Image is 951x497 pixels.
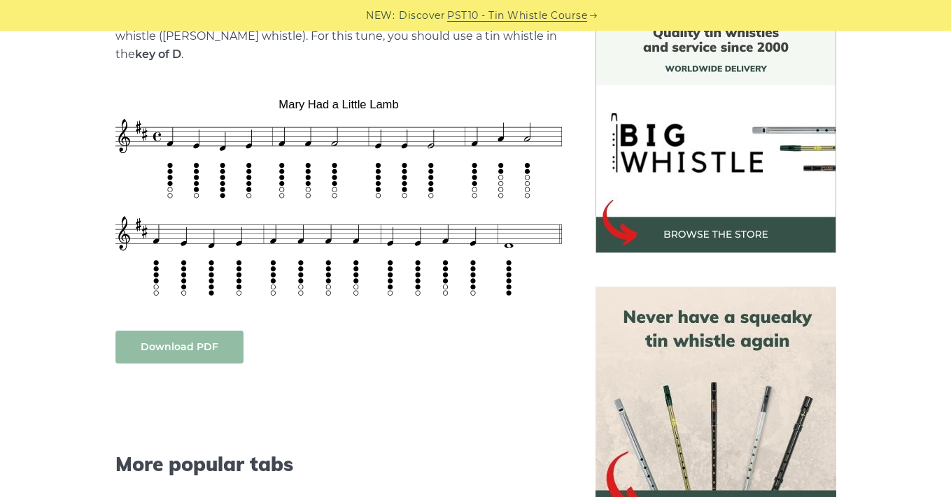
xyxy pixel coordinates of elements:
[115,92,562,302] img: Mary Had a Little Lamb Tin Whistle Tab & Sheet Music
[596,13,836,253] img: BigWhistle Tin Whistle Store
[115,9,562,64] p: Sheet music notes and tab to play on a tin whistle ([PERSON_NAME] whistle). For this tune, you sh...
[366,8,395,24] span: NEW:
[115,452,562,476] span: More popular tabs
[399,8,445,24] span: Discover
[447,8,587,24] a: PST10 - Tin Whistle Course
[115,331,244,363] a: Download PDF
[135,48,181,61] strong: key of D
